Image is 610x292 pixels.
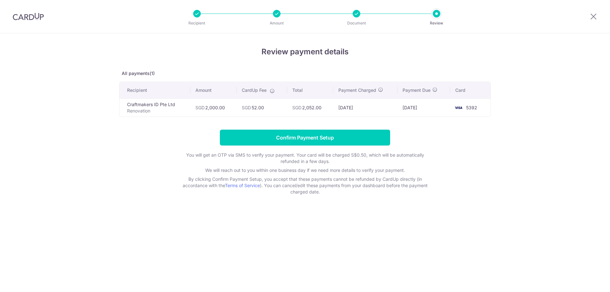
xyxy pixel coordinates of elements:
[253,20,300,26] p: Amount
[237,98,287,117] td: 52.00
[119,46,491,58] h4: Review payment details
[287,98,333,117] td: 2,052.00
[190,82,237,98] th: Amount
[119,70,491,77] p: All payments(1)
[287,82,333,98] th: Total
[119,82,190,98] th: Recipient
[119,98,190,117] td: Craftmakers ID Pte Ltd
[333,20,380,26] p: Document
[292,105,302,110] span: SGD
[333,98,397,117] td: [DATE]
[570,273,604,289] iframe: Opens a widget where you can find more information
[403,87,430,93] span: Payment Due
[173,20,220,26] p: Recipient
[190,98,237,117] td: 2,000.00
[178,152,432,165] p: You will get an OTP via SMS to verify your payment. Your card will be charged S$0.50, which will ...
[452,104,465,112] img: <span class="translation_missing" title="translation missing: en.account_steps.new_confirm_form.b...
[242,105,251,110] span: SGD
[127,108,185,114] p: Renovation
[413,20,460,26] p: Review
[338,87,376,93] span: Payment Charged
[397,98,450,117] td: [DATE]
[220,130,390,146] input: Confirm Payment Setup
[178,167,432,173] p: We will reach out to you within one business day if we need more details to verify your payment.
[178,176,432,195] p: By clicking Confirm Payment Setup, you accept that these payments cannot be refunded by CardUp di...
[13,13,44,20] img: CardUp
[195,105,205,110] span: SGD
[242,87,267,93] span: CardUp Fee
[466,105,477,110] span: 5392
[450,82,491,98] th: Card
[225,183,260,188] a: Terms of Service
